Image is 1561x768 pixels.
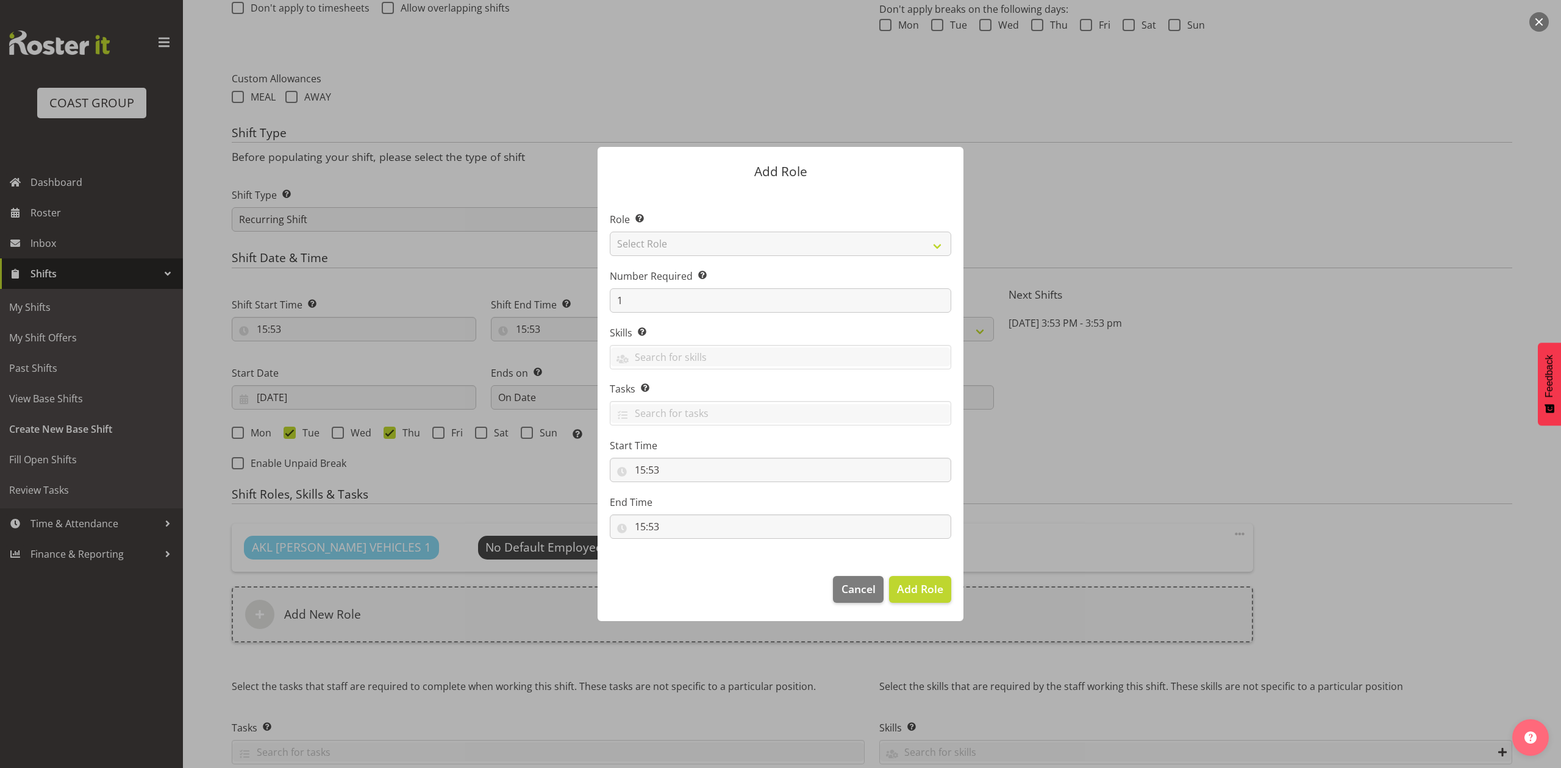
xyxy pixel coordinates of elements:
[1544,355,1555,397] span: Feedback
[1538,343,1561,425] button: Feedback - Show survey
[610,165,951,178] p: Add Role
[841,581,876,597] span: Cancel
[1524,731,1537,744] img: help-xxl-2.png
[610,382,951,396] label: Tasks
[833,576,883,603] button: Cancel
[610,438,951,453] label: Start Time
[610,212,951,227] label: Role
[610,269,951,283] label: Number Required
[610,404,951,423] input: Search for tasks
[897,581,943,596] span: Add Role
[610,514,951,539] input: Click to select...
[610,495,951,510] label: End Time
[610,325,951,340] label: Skills
[610,347,951,366] input: Search for skills
[889,576,951,603] button: Add Role
[610,458,951,482] input: Click to select...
